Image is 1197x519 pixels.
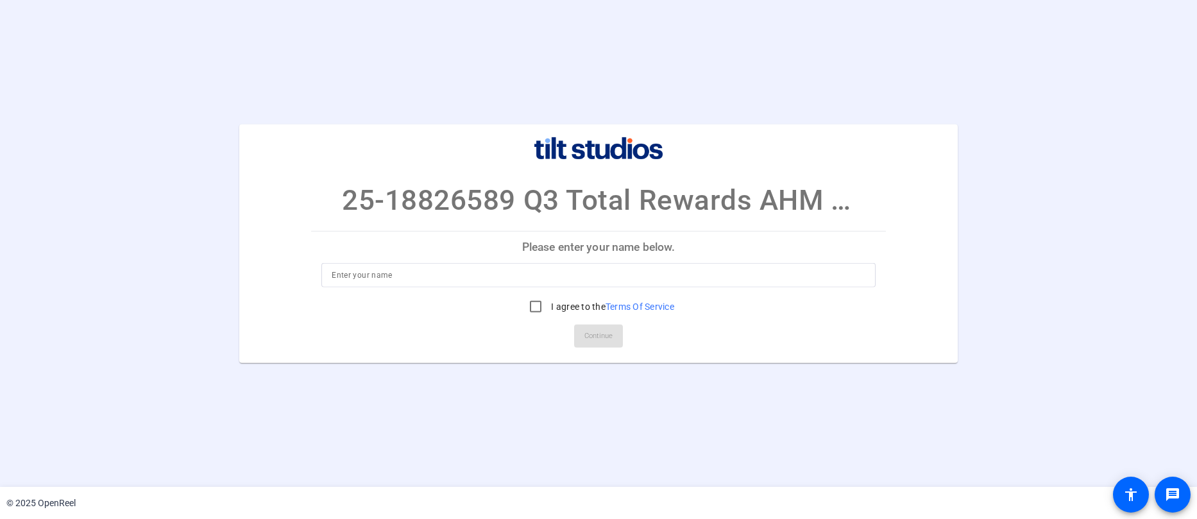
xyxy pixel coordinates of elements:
p: Please enter your name below. [311,232,886,262]
label: I agree to the [548,300,674,313]
a: Terms Of Service [606,302,674,312]
mat-icon: accessibility [1123,487,1139,502]
div: © 2025 OpenReel [6,497,76,510]
mat-icon: message [1165,487,1180,502]
input: Enter your name [332,268,865,283]
p: 25-18826589 Q3 Total Rewards AHM Awards [342,179,855,221]
img: company-logo [534,137,663,160]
